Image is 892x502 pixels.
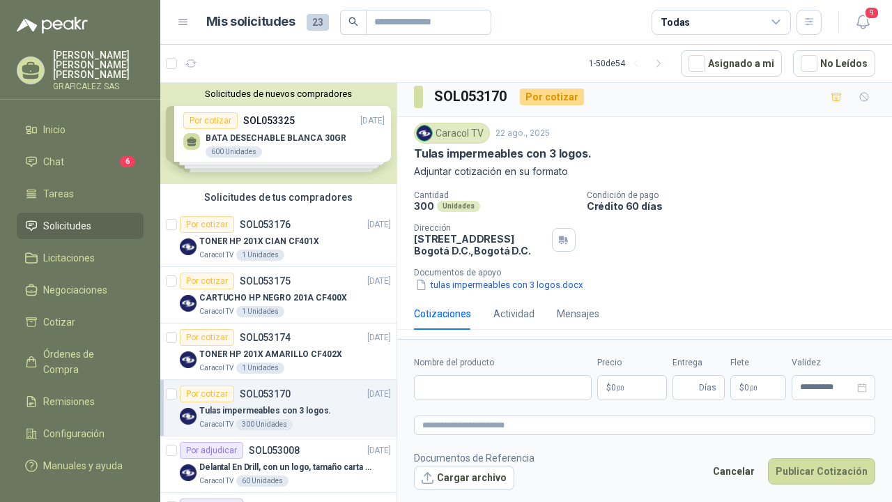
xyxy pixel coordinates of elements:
a: Cotizar [17,309,144,335]
p: [DATE] [367,444,391,457]
img: Company Logo [180,408,197,425]
button: Asignado a mi [681,50,782,77]
p: SOL053008 [249,446,300,455]
a: Por cotizarSOL053170[DATE] Company LogoTulas impermeables con 3 logos.Caracol TV300 Unidades [160,380,397,436]
img: Company Logo [180,351,197,368]
div: 1 Unidades [236,250,284,261]
a: Manuales y ayuda [17,452,144,479]
div: Solicitudes de nuevos compradoresPor cotizarSOL053325[DATE] BATA DESECHABLE BLANCA 30GR600 Unidad... [160,83,397,184]
span: ,00 [616,384,624,392]
span: Solicitudes [43,218,91,234]
label: Validez [792,356,875,370]
p: Caracol TV [199,363,233,374]
p: Caracol TV [199,476,233,487]
span: ,00 [749,384,758,392]
div: Todas [661,15,690,30]
a: Por cotizarSOL053176[DATE] Company LogoTONER HP 201X CIAN CF401XCaracol TV1 Unidades [160,211,397,267]
img: Company Logo [180,464,197,481]
a: Inicio [17,116,144,143]
button: 9 [850,10,875,35]
a: Licitaciones [17,245,144,271]
p: Tulas impermeables con 3 logos. [414,146,591,161]
a: Órdenes de Compra [17,341,144,383]
img: Logo peakr [17,17,88,33]
label: Nombre del producto [414,356,592,370]
span: Chat [43,154,64,169]
div: Caracol TV [414,123,490,144]
a: Chat6 [17,149,144,175]
a: Por cotizarSOL053174[DATE] Company LogoTONER HP 201X AMARILLO CF402XCaracol TV1 Unidades [160,324,397,380]
p: $ 0,00 [730,375,786,400]
button: Cargar archivo [414,466,514,491]
p: Caracol TV [199,250,233,261]
p: Caracol TV [199,419,233,430]
label: Flete [730,356,786,370]
button: Solicitudes de nuevos compradores [166,89,391,99]
span: Remisiones [43,394,95,409]
p: Tulas impermeables con 3 logos. [199,404,331,418]
a: Tareas [17,181,144,207]
p: TONER HP 201X CIAN CF401X [199,235,319,248]
span: $ [739,383,744,392]
span: Inicio [43,122,66,137]
div: Cotizaciones [414,306,471,321]
span: Cotizar [43,314,75,330]
p: GRAFICALEZ SAS [53,82,144,91]
span: 6 [120,156,135,167]
p: [PERSON_NAME] [PERSON_NAME] [PERSON_NAME] [53,50,144,79]
div: 300 Unidades [236,419,293,430]
div: Por cotizar [520,89,584,105]
span: Negociaciones [43,282,107,298]
div: Por cotizar [180,329,234,346]
button: tulas impermeables con 3 logos.docx [414,277,585,292]
p: [DATE] [367,275,391,288]
a: Remisiones [17,388,144,415]
span: Manuales y ayuda [43,458,123,473]
span: 0 [744,383,758,392]
span: Tareas [43,186,74,201]
img: Company Logo [417,125,432,141]
span: 0 [611,383,624,392]
div: Por cotizar [180,273,234,289]
label: Precio [597,356,667,370]
p: Documentos de apoyo [414,268,886,277]
span: Órdenes de Compra [43,347,130,377]
div: Unidades [437,201,480,212]
div: 1 - 50 de 54 [589,52,670,75]
span: 9 [864,6,879,20]
span: 23 [307,14,329,31]
div: Solicitudes de tus compradores [160,184,397,211]
a: Por adjudicarSOL053008[DATE] Company LogoDelantal En Drill, con un logo, tamaño carta 1 tinta (Se... [160,436,397,493]
h1: Mis solicitudes [206,12,295,32]
span: search [348,17,358,26]
a: Por cotizarSOL053175[DATE] Company LogoCARTUCHO HP NEGRO 201A CF400XCaracol TV1 Unidades [160,267,397,324]
p: Dirección [414,223,546,233]
div: Por cotizar [180,386,234,402]
span: Licitaciones [43,250,95,266]
span: Configuración [43,426,105,441]
div: 1 Unidades [236,363,284,374]
p: SOL053170 [240,389,291,399]
button: No Leídos [793,50,875,77]
a: Negociaciones [17,277,144,303]
a: Solicitudes [17,213,144,239]
button: Publicar Cotización [768,458,875,485]
p: SOL053176 [240,220,291,229]
p: Delantal En Drill, con un logo, tamaño carta 1 tinta (Se envia enlacen, como referencia) [199,461,373,474]
p: SOL053175 [240,276,291,286]
button: Cancelar [705,458,762,485]
p: Cantidad [414,190,576,200]
p: [DATE] [367,218,391,231]
div: Mensajes [557,306,599,321]
img: Company Logo [180,295,197,312]
p: CARTUCHO HP NEGRO 201A CF400X [199,291,347,305]
label: Entrega [672,356,725,370]
p: [STREET_ADDRESS] Bogotá D.C. , Bogotá D.C. [414,233,546,257]
p: 22 ago., 2025 [495,127,550,140]
p: Caracol TV [199,306,233,317]
p: Condición de pago [587,190,886,200]
div: Por cotizar [180,216,234,233]
div: Actividad [493,306,535,321]
div: 1 Unidades [236,306,284,317]
p: 300 [414,200,434,212]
